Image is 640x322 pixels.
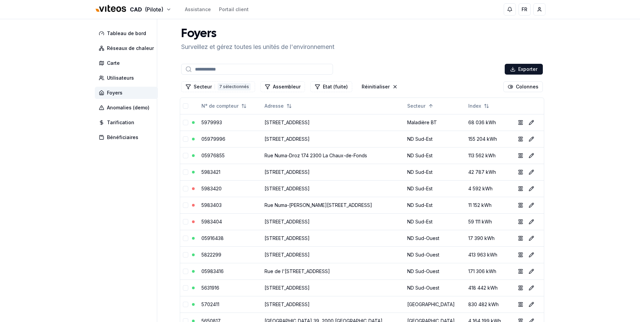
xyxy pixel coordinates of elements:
button: Not sorted. Click to sort ascending. [197,101,251,111]
a: 5983404 [201,219,222,224]
td: ND Sud-Est [405,131,466,147]
a: 05916438 [201,235,224,241]
a: 5702411 [201,301,219,307]
a: Carte [95,57,161,69]
button: Tout sélectionner [183,103,188,109]
td: Maladière BT [405,114,466,131]
button: Sélectionner la ligne [183,169,188,175]
div: 11 152 kWh [468,202,510,209]
div: 418 442 kWh [468,285,510,291]
a: Portail client [219,6,249,13]
span: FR [522,6,527,13]
span: Utilisateurs [107,75,134,81]
a: Assistance [185,6,211,13]
td: ND Sud-Ouest [405,279,466,296]
span: (Pilote) [145,5,163,14]
a: Bénéficiaires [95,131,161,143]
span: Foyers [107,89,122,96]
span: Réseaux de chaleur [107,45,154,52]
button: Sorted ascending. Click to sort descending. [403,101,438,111]
button: Sélectionner la ligne [183,120,188,125]
button: Filtrer les lignes [310,81,352,92]
span: Tableau de bord [107,30,146,37]
span: Bénéficiaires [107,134,138,141]
a: 5979993 [201,119,222,125]
button: Sélectionner la ligne [183,302,188,307]
a: [STREET_ADDRESS] [265,119,310,125]
a: [STREET_ADDRESS] [265,219,310,224]
a: Rue Numa-Droz 174 2300 La Chaux-de-Fonds [265,153,367,158]
span: N° de compteur [201,103,239,109]
a: 5631916 [201,285,219,291]
a: Tableau de bord [95,27,161,39]
div: 59 111 kWh [468,218,510,225]
td: ND Sud-Est [405,197,466,213]
button: Sélectionner la ligne [183,203,188,208]
div: 42 787 kWh [468,169,510,176]
td: ND Sud-Est [405,147,466,164]
td: ND Sud-Ouest [405,246,466,263]
button: Exporter [505,64,543,75]
div: 155 204 kWh [468,136,510,142]
a: 05979996 [201,136,225,142]
td: [GEOGRAPHIC_DATA] [405,296,466,313]
a: Utilisateurs [95,72,161,84]
h1: Foyers [181,27,334,41]
span: Adresse [265,103,284,109]
a: Rue de l'[STREET_ADDRESS] [265,268,330,274]
a: [STREET_ADDRESS] [265,285,310,291]
a: Rue Numa-[PERSON_NAME][STREET_ADDRESS] [265,202,372,208]
a: 5983421 [201,169,220,175]
td: ND Sud-Ouest [405,263,466,279]
div: 4 592 kWh [468,185,510,192]
button: Not sorted. Click to sort ascending. [260,101,296,111]
a: [STREET_ADDRESS] [265,235,310,241]
span: Carte [107,60,120,66]
a: 05976855 [201,153,225,158]
a: 5983420 [201,186,222,191]
a: [STREET_ADDRESS] [265,301,310,307]
button: Sélectionner la ligne [183,136,188,142]
button: Cocher les colonnes [503,81,543,92]
button: Sélectionner la ligne [183,186,188,191]
button: Sélectionner la ligne [183,236,188,241]
span: Anomalies (demo) [107,104,149,111]
a: [STREET_ADDRESS] [265,252,310,258]
div: 113 562 kWh [468,152,510,159]
a: Tarification [95,116,161,129]
button: Sélectionner la ligne [183,252,188,258]
div: 17 390 kWh [468,235,510,242]
a: Réseaux de chaleur [95,42,161,54]
div: 413 963 kWh [468,251,510,258]
span: Index [468,103,481,109]
td: ND Sud-Est [405,180,466,197]
button: Filtrer les lignes [260,81,305,92]
button: Filtrer les lignes [181,81,255,92]
a: Anomalies (demo) [95,102,161,114]
button: Sélectionner la ligne [183,285,188,291]
td: ND Sud-Est [405,213,466,230]
a: [STREET_ADDRESS] [265,136,310,142]
span: Secteur [407,103,425,109]
td: ND Sud-Est [405,164,466,180]
a: 5822299 [201,252,221,258]
button: FR [519,3,531,16]
span: CAD [130,5,142,14]
img: Viteos - CAD Logo [95,1,127,17]
button: CAD(Pilote) [95,2,171,17]
button: Not sorted. Click to sort ascending. [464,101,493,111]
span: Tarification [107,119,134,126]
a: [STREET_ADDRESS] [265,169,310,175]
div: 7 sélectionnés [218,83,251,90]
a: Foyers [95,87,161,99]
div: 171 306 kWh [468,268,510,275]
button: Sélectionner la ligne [183,153,188,158]
div: 68 036 kWh [468,119,510,126]
a: [STREET_ADDRESS] [265,186,310,191]
button: Sélectionner la ligne [183,219,188,224]
button: Réinitialiser les filtres [358,81,402,92]
button: Sélectionner la ligne [183,269,188,274]
div: 830 482 kWh [468,301,510,308]
td: ND Sud-Ouest [405,230,466,246]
